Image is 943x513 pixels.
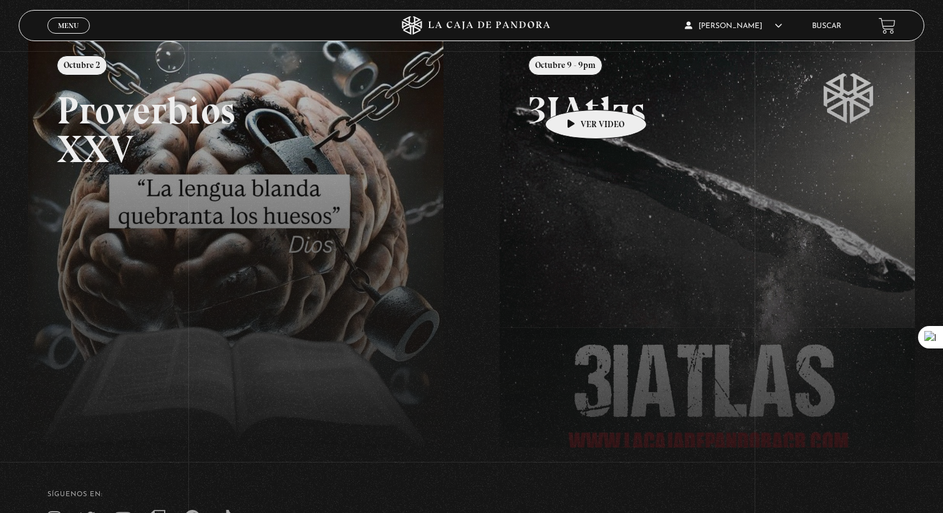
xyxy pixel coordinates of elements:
h4: SÍguenos en: [47,491,896,498]
a: Buscar [812,22,841,30]
span: [PERSON_NAME] [685,22,782,30]
span: Menu [58,22,79,29]
a: View your shopping cart [879,17,896,34]
span: Cerrar [54,32,83,41]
